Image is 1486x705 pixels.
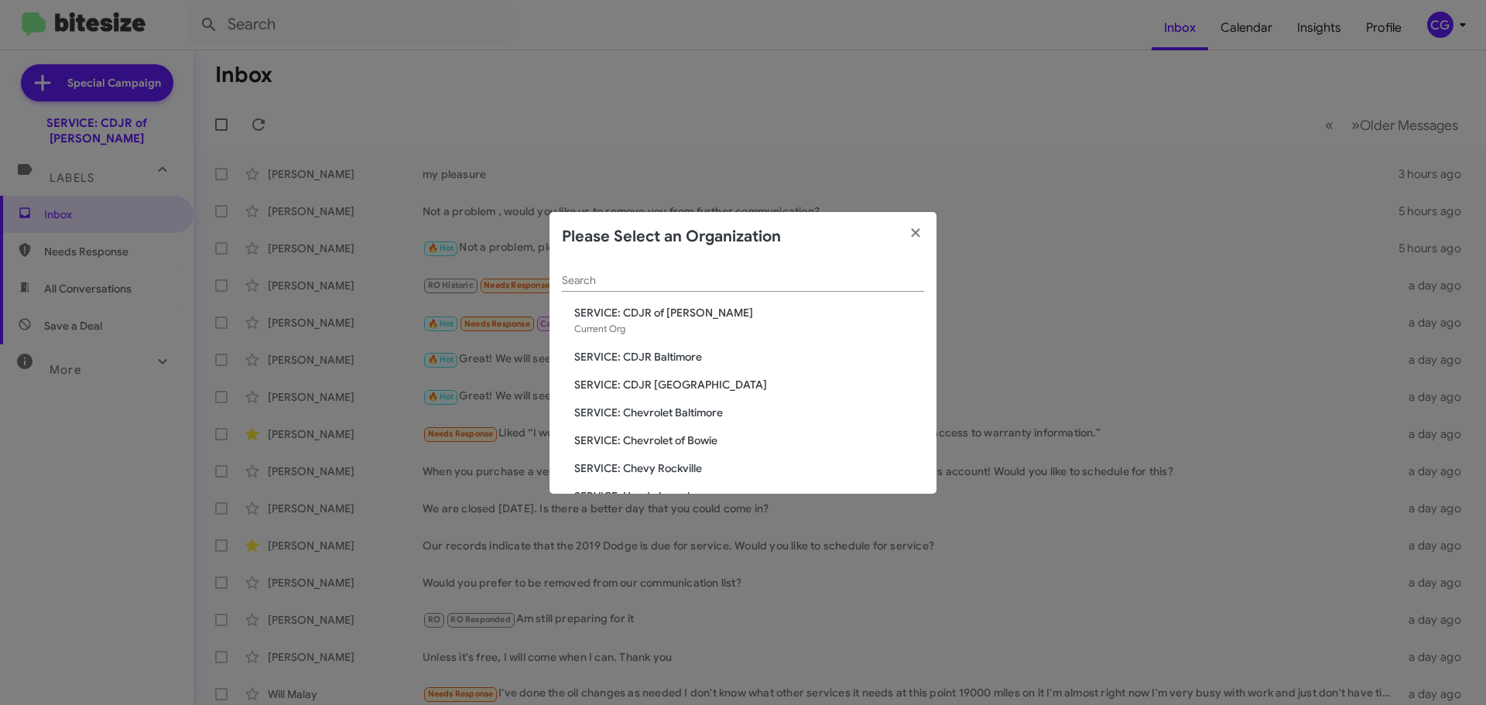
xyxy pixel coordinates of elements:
span: SERVICE: CDJR Baltimore [574,349,924,364]
span: SERVICE: Chevrolet Baltimore [574,405,924,420]
span: Current Org [574,323,625,334]
span: SERVICE: CDJR [GEOGRAPHIC_DATA] [574,377,924,392]
span: SERVICE: CDJR of [PERSON_NAME] [574,305,924,320]
h2: Please Select an Organization [562,224,781,249]
span: SERVICE: Honda Laurel [574,488,924,504]
span: SERVICE: Chevy Rockville [574,460,924,476]
span: SERVICE: Chevrolet of Bowie [574,433,924,448]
